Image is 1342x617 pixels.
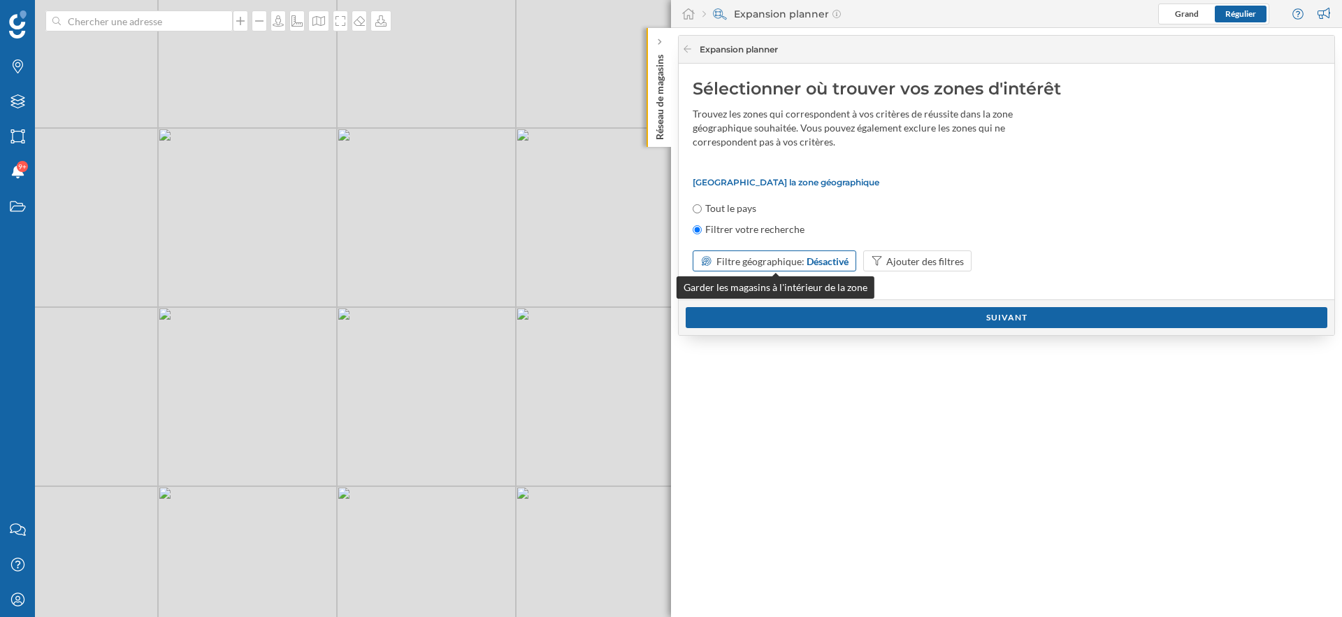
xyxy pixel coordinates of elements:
[693,177,1320,187] p: [GEOGRAPHIC_DATA] la zone géographique
[18,159,27,173] span: 9+
[807,254,849,269] div: Désactivé
[1225,8,1256,19] span: Régulier
[705,222,805,236] label: Filtrer votre recherche
[653,49,667,140] p: Réseau de magasins
[9,10,27,38] img: Logo Geoblink
[700,43,778,56] span: Expansion planner
[713,7,727,21] img: search-areas.svg
[886,254,964,269] div: Ajouter des filtres
[693,107,1056,149] div: Trouvez les zones qui correspondent à vos critères de réussite dans la zone géographique souhaité...
[677,276,874,299] div: Garder les magasins à l'intérieur de la zone
[28,10,96,22] span: Assistance
[705,201,756,215] label: Tout le pays
[702,7,841,21] div: Expansion planner
[1175,8,1199,19] span: Grand
[693,78,1320,100] div: Sélectionner où trouver vos zones d'intérêt
[716,255,805,267] span: Filtre géographique:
